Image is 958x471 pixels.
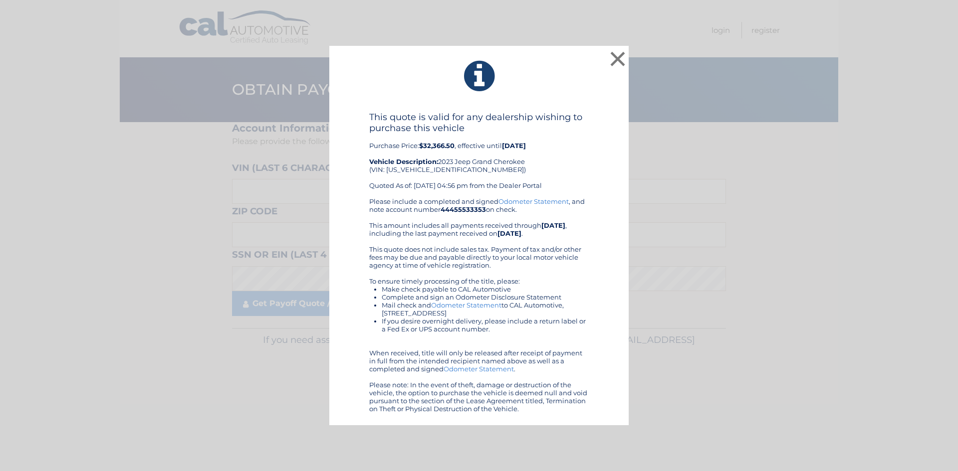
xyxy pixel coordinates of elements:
[444,365,514,373] a: Odometer Statement
[497,229,521,237] b: [DATE]
[382,301,589,317] li: Mail check and to CAL Automotive, [STREET_ADDRESS]
[369,112,589,134] h4: This quote is valid for any dealership wishing to purchase this vehicle
[502,142,526,150] b: [DATE]
[431,301,501,309] a: Odometer Statement
[369,197,589,413] div: Please include a completed and signed , and note account number on check. This amount includes al...
[608,49,628,69] button: ×
[498,197,569,205] a: Odometer Statement
[541,221,565,229] b: [DATE]
[382,317,589,333] li: If you desire overnight delivery, please include a return label or a Fed Ex or UPS account number.
[369,112,589,197] div: Purchase Price: , effective until 2023 Jeep Grand Cherokee (VIN: [US_VEHICLE_IDENTIFICATION_NUMBE...
[419,142,455,150] b: $32,366.50
[382,285,589,293] li: Make check payable to CAL Automotive
[441,205,486,213] b: 44455533353
[369,157,438,165] strong: Vehicle Description:
[382,293,589,301] li: Complete and sign an Odometer Disclosure Statement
